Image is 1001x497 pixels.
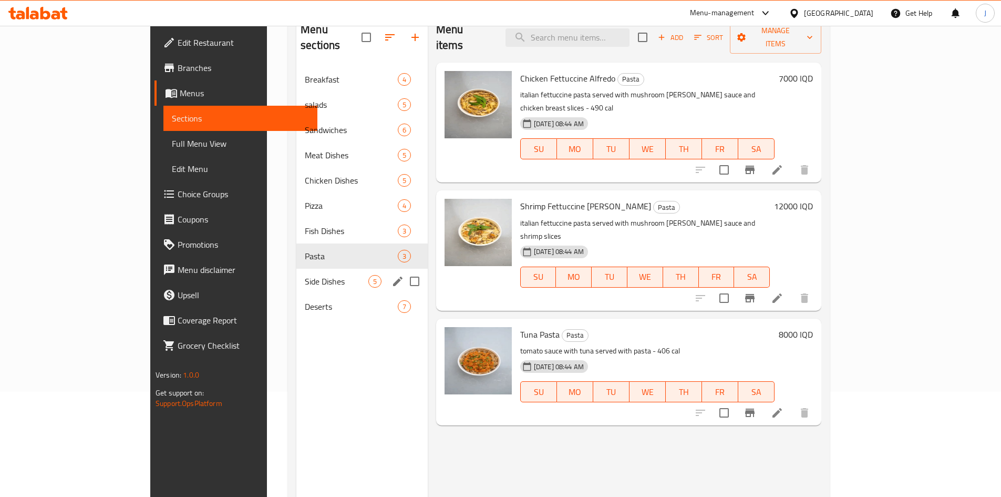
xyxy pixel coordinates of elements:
[734,267,770,288] button: SA
[180,87,309,99] span: Menus
[562,329,589,342] div: Pasta
[653,201,680,214] div: Pasta
[562,329,588,341] span: Pasta
[296,117,428,143] div: Sandwiches6
[713,287,735,309] span: Select to update
[557,381,593,402] button: MO
[398,124,411,136] div: items
[178,36,309,49] span: Edit Restaurant
[296,168,428,193] div: Chicken Dishes5
[377,25,403,50] span: Sort sections
[178,339,309,352] span: Grocery Checklist
[706,141,734,157] span: FR
[296,92,428,117] div: salads5
[666,381,702,402] button: TH
[305,300,398,313] div: Deserts
[690,7,755,19] div: Menu-management
[520,70,615,86] span: Chicken Fettuccine Alfredo
[738,138,775,159] button: SA
[730,21,821,54] button: Manage items
[706,384,734,400] span: FR
[630,381,666,402] button: WE
[296,143,428,168] div: Meat Dishes5
[398,75,410,85] span: 4
[505,28,630,47] input: search
[398,149,411,161] div: items
[398,250,411,262] div: items
[305,275,368,288] span: Side Dishes
[520,138,557,159] button: SU
[398,73,411,86] div: items
[154,333,317,358] a: Grocery Checklist
[792,400,817,425] button: delete
[694,32,723,44] span: Sort
[560,269,587,285] span: MO
[666,138,702,159] button: TH
[398,150,410,160] span: 5
[737,400,762,425] button: Branch-specific-item
[557,138,593,159] button: MO
[305,174,398,187] span: Chicken Dishes
[597,141,625,157] span: TU
[634,384,662,400] span: WE
[445,199,512,266] img: Shrimp Fettuccine Alfredo
[630,138,666,159] button: WE
[355,26,377,48] span: Select all sections
[296,63,428,323] nav: Menu sections
[654,201,679,214] span: Pasta
[742,141,770,157] span: SA
[520,267,556,288] button: SU
[738,269,766,285] span: SA
[156,397,222,410] a: Support.OpsPlatform
[154,207,317,232] a: Coupons
[792,157,817,182] button: delete
[771,164,783,176] a: Edit menu item
[154,232,317,257] a: Promotions
[804,7,873,19] div: [GEOGRAPHIC_DATA]
[779,71,813,86] h6: 7000 IQD
[561,384,589,400] span: MO
[398,225,411,237] div: items
[178,62,309,74] span: Branches
[593,138,630,159] button: TU
[296,244,428,269] div: Pasta3
[398,201,410,211] span: 4
[520,327,560,342] span: Tuna Pasta
[305,250,398,262] span: Pasta
[305,149,398,161] span: Meat Dishes
[178,213,309,226] span: Coupons
[172,163,309,175] span: Edit Menu
[530,119,588,129] span: [DATE] 08:44 AM
[792,286,817,311] button: delete
[178,188,309,200] span: Choice Groups
[525,384,553,400] span: SU
[398,251,410,261] span: 3
[398,302,410,312] span: 7
[398,125,410,135] span: 6
[596,269,623,285] span: TU
[520,344,775,358] p: tomato sauce with tuna served with pasta - 406 cal
[398,100,410,110] span: 5
[530,362,588,372] span: [DATE] 08:44 AM
[561,141,589,157] span: MO
[369,277,381,287] span: 5
[178,314,309,327] span: Coverage Report
[445,71,512,138] img: Chicken Fettuccine Alfredo
[178,238,309,251] span: Promotions
[156,386,204,400] span: Get support on:
[525,141,553,157] span: SU
[305,73,398,86] div: Breakfast
[592,267,627,288] button: TU
[632,26,654,48] span: Select section
[738,381,775,402] button: SA
[520,198,651,214] span: Shrimp Fettuccine [PERSON_NAME]
[654,29,687,46] button: Add
[163,106,317,131] a: Sections
[178,263,309,276] span: Menu disclaimer
[670,141,698,157] span: TH
[305,199,398,212] span: Pizza
[634,141,662,157] span: WE
[703,269,730,285] span: FR
[663,267,699,288] button: TH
